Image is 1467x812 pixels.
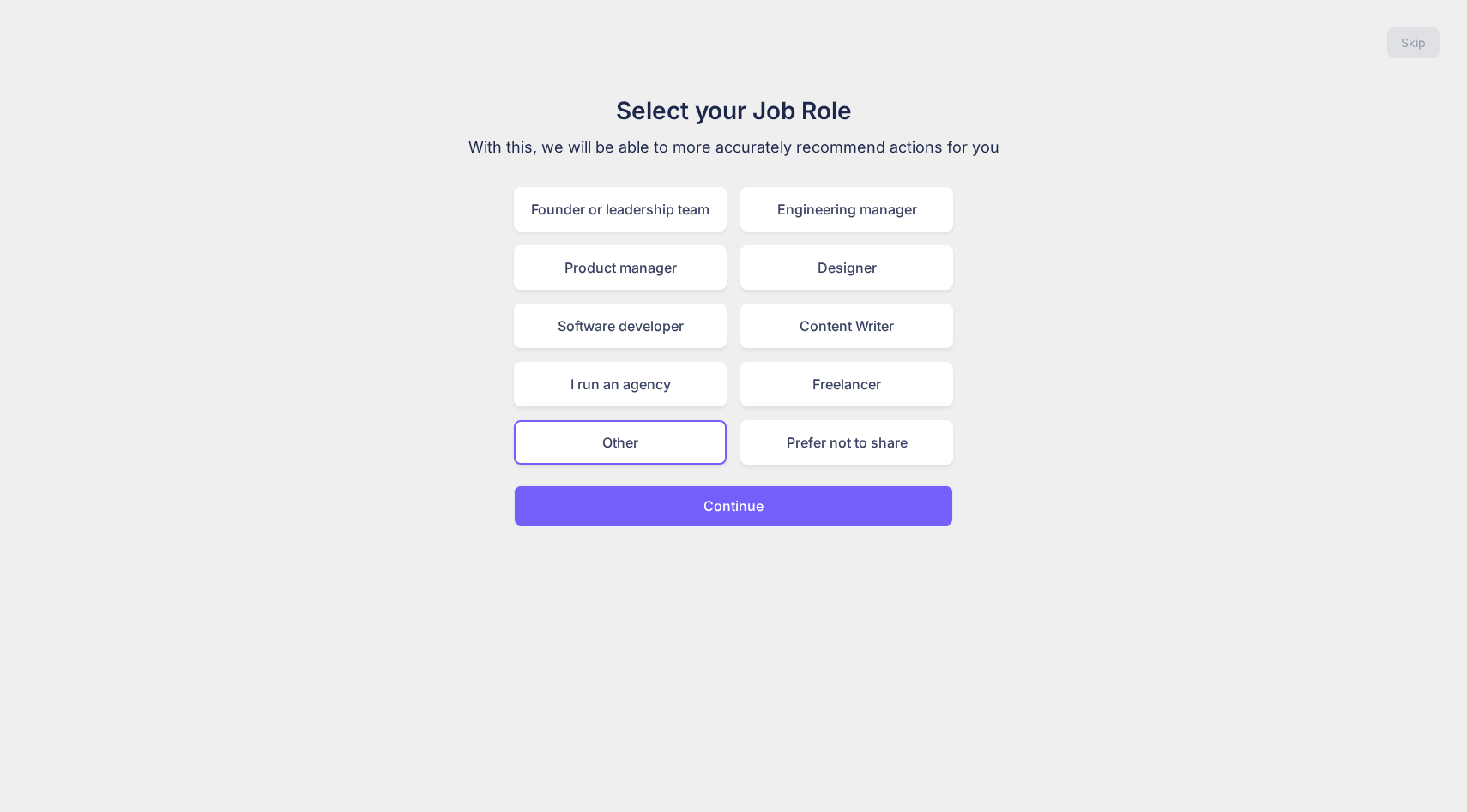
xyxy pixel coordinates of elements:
p: Continue [703,496,764,516]
div: Designer [740,245,953,290]
button: Skip [1387,27,1440,58]
div: Engineering manager [740,187,953,232]
div: Freelancer [740,362,953,406]
p: With this, we will be able to more accurately recommend actions for you [445,135,1022,159]
div: Product manager [514,245,727,290]
div: I run an agency [514,362,727,406]
div: Software developer [514,304,727,348]
div: Prefer not to share [740,420,953,465]
div: Founder or leadership team [514,187,727,232]
div: Content Writer [740,304,953,348]
h1: Select your Job Role [445,93,1022,129]
button: Continue [514,485,953,526]
div: Other [514,420,727,465]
